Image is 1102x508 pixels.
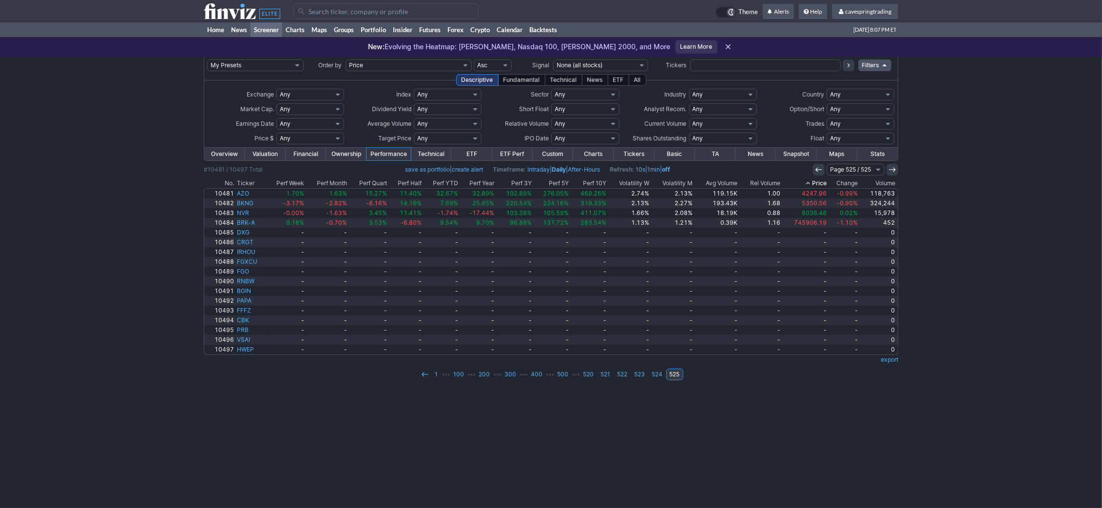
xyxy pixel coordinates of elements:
a: 2.74% [608,189,651,198]
a: Tickers [614,148,654,160]
a: 10490 [204,276,235,286]
span: -1.63% [326,209,347,216]
a: 4247.96 [782,189,828,198]
a: -0.70% [306,218,348,228]
a: 11.41% [388,208,423,218]
a: 0.02% [828,208,860,218]
a: - [828,237,860,247]
a: Groups [330,22,357,37]
a: -0.90% [828,198,860,208]
a: 14.19% [388,198,423,208]
a: 86.88% [496,218,534,228]
a: - [739,267,782,276]
span: 8.70% [477,219,495,226]
span: 745906.19 [794,219,827,226]
a: - [694,257,739,267]
a: Overview [204,148,245,160]
span: | [406,165,483,175]
a: - [388,267,423,276]
a: Forex [444,22,467,37]
a: 9.54% [423,218,460,228]
a: Backtests [526,22,561,37]
a: - [460,237,496,247]
span: cavespringtrading [845,8,891,15]
span: 1.63% [329,190,347,197]
a: - [694,276,739,286]
a: Home [204,22,228,37]
a: 10485 [204,228,235,237]
a: 0 [860,286,898,296]
span: 4247.96 [802,190,827,197]
a: Valuation [245,148,285,160]
a: - [496,247,534,257]
a: 1.00 [739,189,782,198]
a: 2.13% [651,189,694,198]
a: - [266,267,306,276]
a: - [739,276,782,286]
a: - [266,296,306,306]
a: - [782,257,828,267]
a: - [306,257,348,267]
a: Learn More [676,40,717,54]
a: - [571,247,608,257]
a: - [266,247,306,257]
a: 32.67% [423,189,460,198]
a: - [571,237,608,247]
a: Technical [411,148,451,160]
span: 32.89% [473,190,495,197]
a: - [533,247,571,257]
span: -2.82% [326,199,347,207]
span: -0.90% [837,199,858,207]
a: - [266,286,306,296]
a: - [533,286,571,296]
span: 25.95% [473,199,495,207]
span: 8036.48 [802,209,827,216]
span: 7.69% [441,199,459,207]
span: -6.16% [366,199,387,207]
a: - [496,237,534,247]
a: News [228,22,251,37]
a: 10489 [204,267,235,276]
a: 15,978 [860,208,898,218]
a: 2.08% [651,208,694,218]
a: 469.26% [571,189,608,198]
div: ETF [608,74,629,86]
a: - [266,257,306,267]
a: - [782,276,828,286]
a: - [828,286,860,296]
a: Stats [857,148,898,160]
span: 105.59% [543,209,569,216]
a: - [782,228,828,237]
a: - [694,267,739,276]
a: - [533,237,571,247]
a: - [348,257,388,267]
a: - [694,286,739,296]
input: Search [293,3,479,19]
a: - [828,267,860,276]
a: - [423,267,460,276]
a: Snapshot [776,148,816,160]
a: - [651,257,694,267]
a: - [266,276,306,286]
a: FGO [235,267,266,276]
a: 10486 [204,237,235,247]
a: - [496,276,534,286]
span: 102.89% [506,190,532,197]
a: - [739,257,782,267]
a: NVR [235,208,266,218]
a: 0 [860,247,898,257]
a: - [608,276,651,286]
a: - [460,267,496,276]
a: 5350.56 [782,198,828,208]
a: CRGT [235,237,266,247]
a: - [496,286,534,296]
a: 18.19K [694,208,739,218]
a: Maps [308,22,330,37]
a: Custom [533,148,573,160]
a: -17.44% [460,208,496,218]
a: - [348,267,388,276]
a: Alerts [763,4,794,20]
a: - [460,257,496,267]
a: 1.63% [306,189,348,198]
a: - [739,247,782,257]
